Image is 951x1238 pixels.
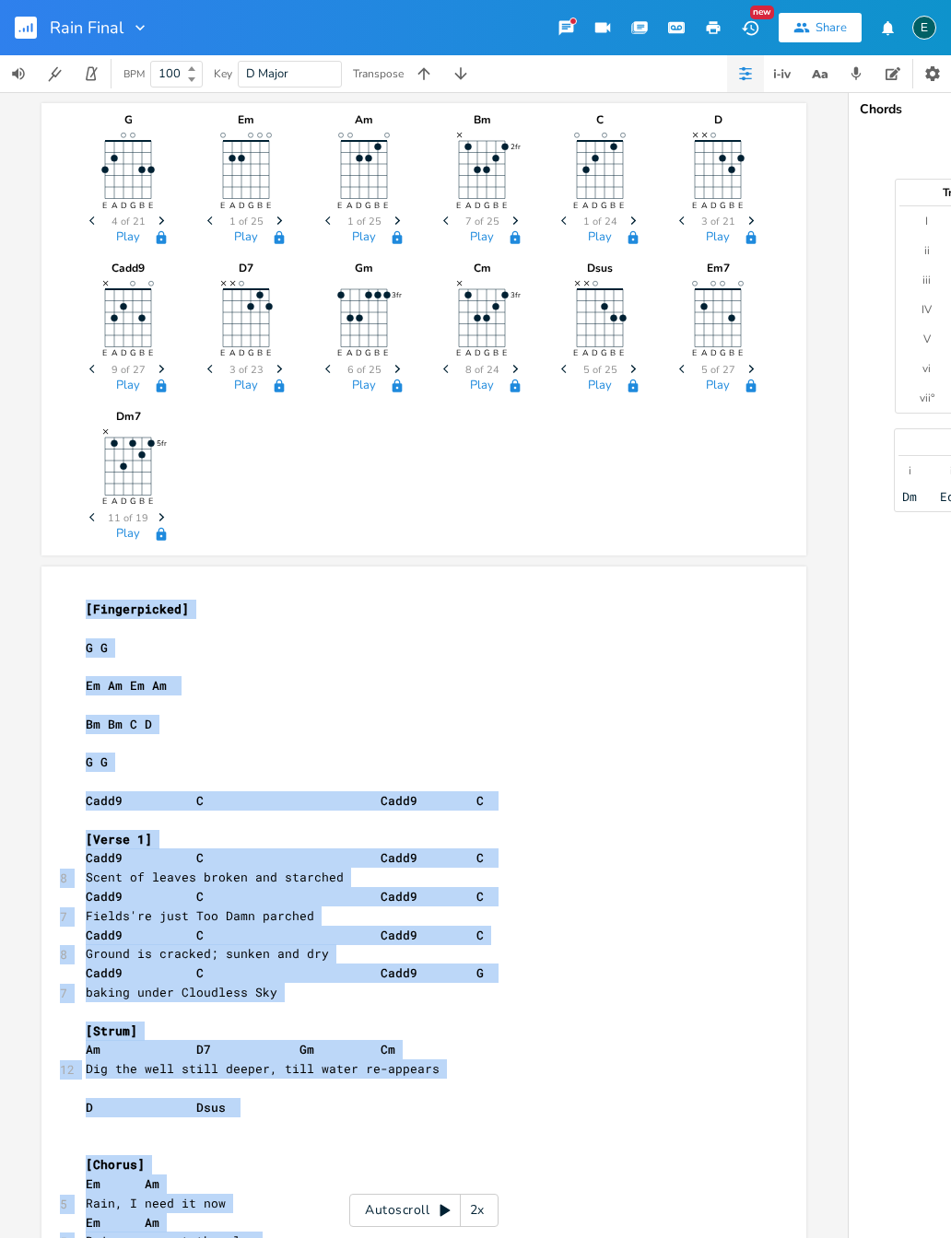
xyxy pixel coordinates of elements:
text: E [620,348,625,359]
span: [Chorus] [86,1156,145,1173]
span: 11 of 19 [108,513,148,523]
text: 5fr [157,438,167,449]
text: E [102,496,107,508]
text: A [229,200,236,211]
text: × [583,275,590,290]
text: D [710,348,717,359]
text: 3fr [393,290,403,300]
button: Play [116,230,140,246]
text: G [130,200,136,211]
span: 1 of 25 [229,216,264,227]
text: G [366,200,372,211]
text: G [248,200,254,211]
span: Cadd9 [381,927,417,943]
text: E [502,348,507,359]
div: Cm [436,263,528,274]
text: E [266,348,271,359]
text: A [229,348,236,359]
button: Play [352,379,376,394]
text: D [475,200,481,211]
span: 7 of 25 [465,216,499,227]
button: Play [588,379,612,394]
text: D [239,200,245,211]
button: Play [470,379,494,394]
button: Play [706,230,730,246]
text: D [357,348,363,359]
text: D [357,200,363,211]
text: E [338,348,343,359]
text: E [338,200,343,211]
text: A [583,348,590,359]
div: Dsus [554,263,646,274]
div: Transpose [353,68,404,79]
div: Am [318,114,410,125]
button: Play [470,230,494,246]
div: Key [214,68,232,79]
span: C [196,964,204,981]
div: Dm [902,489,917,504]
text: D [710,200,717,211]
span: Rain, I need it now [86,1195,226,1211]
span: Bm [108,716,123,732]
div: V [923,332,931,346]
div: i [909,463,911,478]
span: Cadd9 [86,792,123,809]
text: A [347,348,354,359]
text: A [701,348,708,359]
span: C [476,927,484,943]
text: A [583,200,590,211]
div: D [672,114,764,125]
span: 4 of 21 [112,216,146,227]
text: G [720,348,726,359]
span: C [476,849,484,866]
text: × [692,127,699,142]
span: Am [145,1175,159,1192]
text: A [701,200,708,211]
div: vi [922,361,931,376]
text: E [384,200,389,211]
span: Ground is cracked; sunken and dry [86,945,329,962]
span: 8 of 24 [465,365,499,375]
div: BPM [123,69,145,79]
span: 1 of 24 [583,216,617,227]
text: E [502,200,507,211]
text: E [692,200,697,211]
span: Cadd9 [381,888,417,905]
text: × [456,127,463,142]
div: Em [200,114,292,125]
span: G [86,753,93,770]
div: IV [922,302,932,317]
text: B [493,200,499,211]
div: I [925,214,928,228]
span: Cadd9 [86,849,123,866]
span: Fields're just Too Damn parched [86,907,314,924]
span: 6 of 25 [347,365,382,375]
span: C [196,849,204,866]
text: E [148,348,153,359]
text: × [229,275,236,290]
text: D [239,348,245,359]
div: Em7 [672,263,764,274]
span: Em [86,1175,100,1192]
text: D [121,348,127,359]
text: G [602,348,608,359]
text: B [375,200,381,211]
text: G [602,200,608,211]
text: E [148,200,153,211]
text: B [729,200,734,211]
text: B [729,348,734,359]
span: D [145,716,152,732]
span: C [196,888,204,905]
text: A [112,200,118,211]
span: [Fingerpicked] [86,601,189,617]
text: G [366,348,372,359]
span: 9 of 27 [112,365,146,375]
button: Play [234,230,258,246]
div: vii° [920,391,934,405]
span: C [476,888,484,905]
span: C [476,792,484,809]
span: Em [86,1214,100,1231]
text: G [720,200,726,211]
text: × [220,275,227,290]
text: G [484,200,490,211]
